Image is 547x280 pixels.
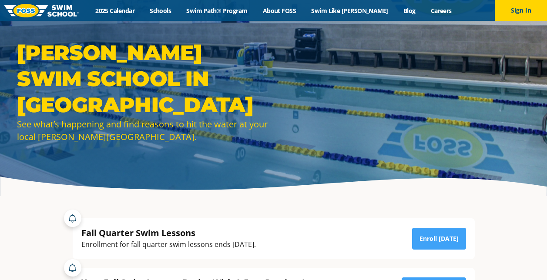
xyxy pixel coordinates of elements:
img: FOSS Swim School Logo [4,4,79,17]
div: See what’s happening and find reasons to hit the water at your local [PERSON_NAME][GEOGRAPHIC_DATA]. [17,118,269,143]
div: Fall Quarter Swim Lessons [81,227,256,239]
a: About FOSS [255,7,304,15]
h1: [PERSON_NAME] Swim School in [GEOGRAPHIC_DATA] [17,40,269,118]
a: Schools [142,7,179,15]
a: Blog [396,7,423,15]
a: 2025 Calendar [88,7,142,15]
a: Swim Path® Program [179,7,255,15]
a: Swim Like [PERSON_NAME] [304,7,396,15]
a: Careers [423,7,459,15]
a: Enroll [DATE] [412,228,466,250]
div: Enrollment for fall quarter swim lessons ends [DATE]. [81,239,256,250]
